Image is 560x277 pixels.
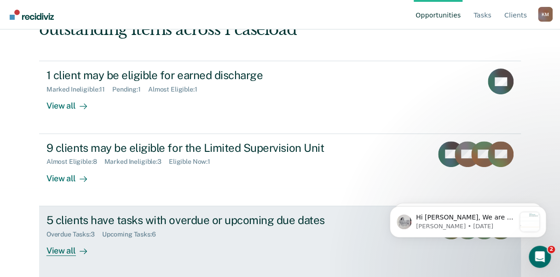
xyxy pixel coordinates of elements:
a: 1 client may be eligible for earned dischargeMarked Ineligible:11Pending:1Almost Eligible:1View all [39,61,521,133]
div: Almost Eligible : 1 [148,86,205,93]
div: Overdue Tasks : 3 [46,231,102,238]
div: Marked Ineligible : 11 [46,86,112,93]
a: 9 clients may be eligible for the Limited Supervision UnitAlmost Eligible:8Marked Ineligible:3Eli... [39,134,521,206]
span: 2 [548,246,555,253]
div: View all [46,166,98,184]
div: Hi, [PERSON_NAME]. We’ve found some outstanding items across 1 caseload [39,1,425,39]
button: Profile dropdown button [538,7,553,22]
span: Hi [PERSON_NAME], We are so excited to announce a brand new feature: AI case note search! 📣 Findi... [40,26,139,262]
div: 9 clients may be eligible for the Limited Supervision Unit [46,141,369,155]
p: Message from Kim, sent 3w ago [40,35,139,43]
div: 1 client may be eligible for earned discharge [46,69,369,82]
div: Marked Ineligible : 3 [104,158,169,166]
img: Recidiviz [10,10,54,20]
div: Upcoming Tasks : 6 [102,231,163,238]
iframe: Intercom live chat [529,246,551,268]
div: View all [46,238,98,256]
iframe: Intercom notifications message [376,188,560,252]
div: 5 clients have tasks with overdue or upcoming due dates [46,214,369,227]
div: Pending : 1 [112,86,148,93]
div: Eligible Now : 1 [169,158,218,166]
div: K M [538,7,553,22]
div: Almost Eligible : 8 [46,158,104,166]
div: View all [46,93,98,111]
